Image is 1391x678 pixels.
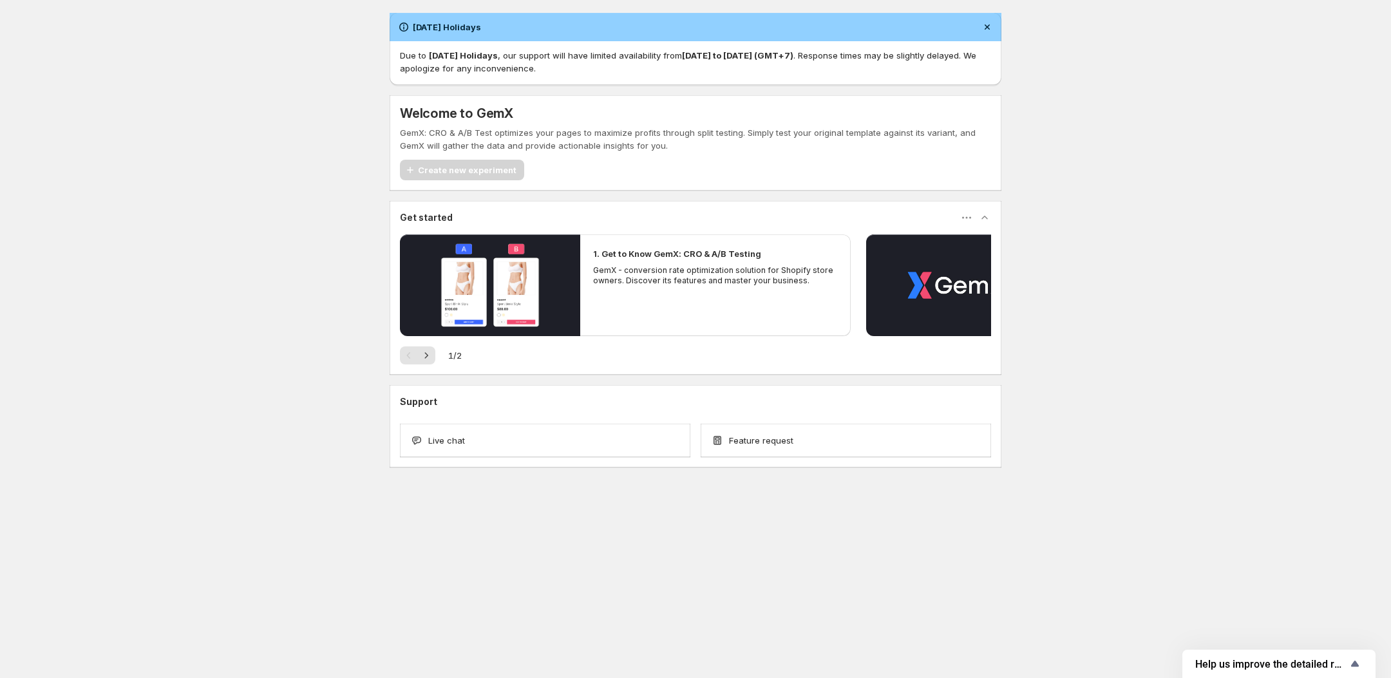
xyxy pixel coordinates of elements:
h2: 1. Get to Know GemX: CRO & A/B Testing [593,247,761,260]
p: GemX: CRO & A/B Test optimizes your pages to maximize profits through split testing. Simply test ... [400,126,991,152]
p: Due to , our support will have limited availability from . Response times may be slightly delayed... [400,49,991,75]
p: GemX - conversion rate optimization solution for Shopify store owners. Discover its features and ... [593,265,838,286]
button: Show survey - Help us improve the detailed report for A/B campaigns [1195,656,1363,672]
span: Feature request [729,434,793,447]
h3: Support [400,395,437,408]
h2: [DATE] Holidays [413,21,481,33]
strong: [DATE] to [DATE] (GMT+7) [682,50,793,61]
span: 1 / 2 [448,349,462,362]
h3: Get started [400,211,453,224]
strong: [DATE] Holidays [429,50,498,61]
span: Help us improve the detailed report for A/B campaigns [1195,658,1347,670]
span: Live chat [428,434,465,447]
h5: Welcome to GemX [400,106,513,121]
